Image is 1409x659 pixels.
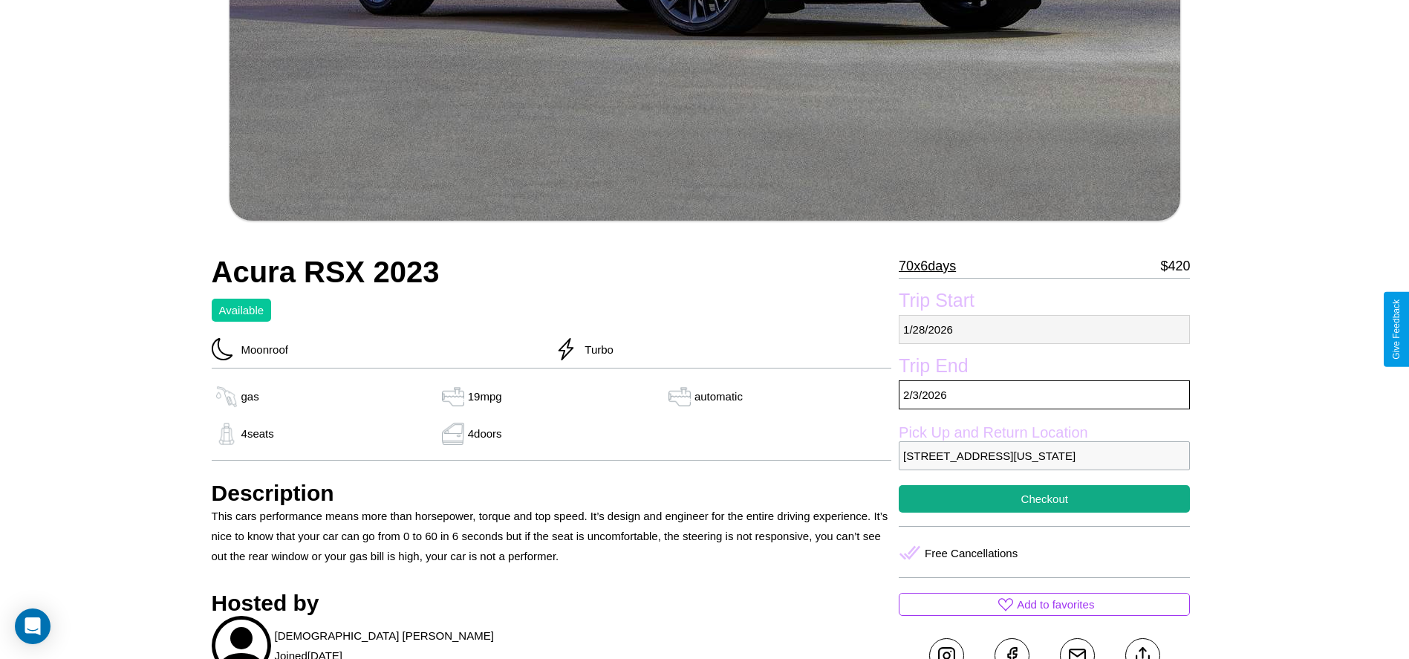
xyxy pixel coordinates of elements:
[15,608,51,644] div: Open Intercom Messenger
[241,386,259,406] p: gas
[899,441,1190,470] p: [STREET_ADDRESS][US_STATE]
[275,626,494,646] p: [DEMOGRAPHIC_DATA] [PERSON_NAME]
[899,593,1190,616] button: Add to favorites
[577,340,614,360] p: Turbo
[1391,299,1402,360] div: Give Feedback
[665,386,694,408] img: gas
[899,315,1190,344] p: 1 / 28 / 2026
[468,386,502,406] p: 19 mpg
[212,386,241,408] img: gas
[212,423,241,445] img: gas
[438,423,468,445] img: gas
[468,423,502,444] p: 4 doors
[1160,254,1190,278] p: $ 420
[899,355,1190,380] label: Trip End
[899,290,1190,315] label: Trip Start
[234,340,288,360] p: Moonroof
[694,386,743,406] p: automatic
[899,254,956,278] p: 70 x 6 days
[219,300,264,320] p: Available
[212,506,892,566] p: This cars performance means more than horsepower, torque and top speed. It’s design and engineer ...
[899,380,1190,409] p: 2 / 3 / 2026
[1017,594,1094,614] p: Add to favorites
[899,485,1190,513] button: Checkout
[212,591,892,616] h3: Hosted by
[241,423,274,444] p: 4 seats
[925,543,1018,563] p: Free Cancellations
[899,424,1190,441] label: Pick Up and Return Location
[438,386,468,408] img: gas
[212,481,892,506] h3: Description
[212,256,892,289] h2: Acura RSX 2023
